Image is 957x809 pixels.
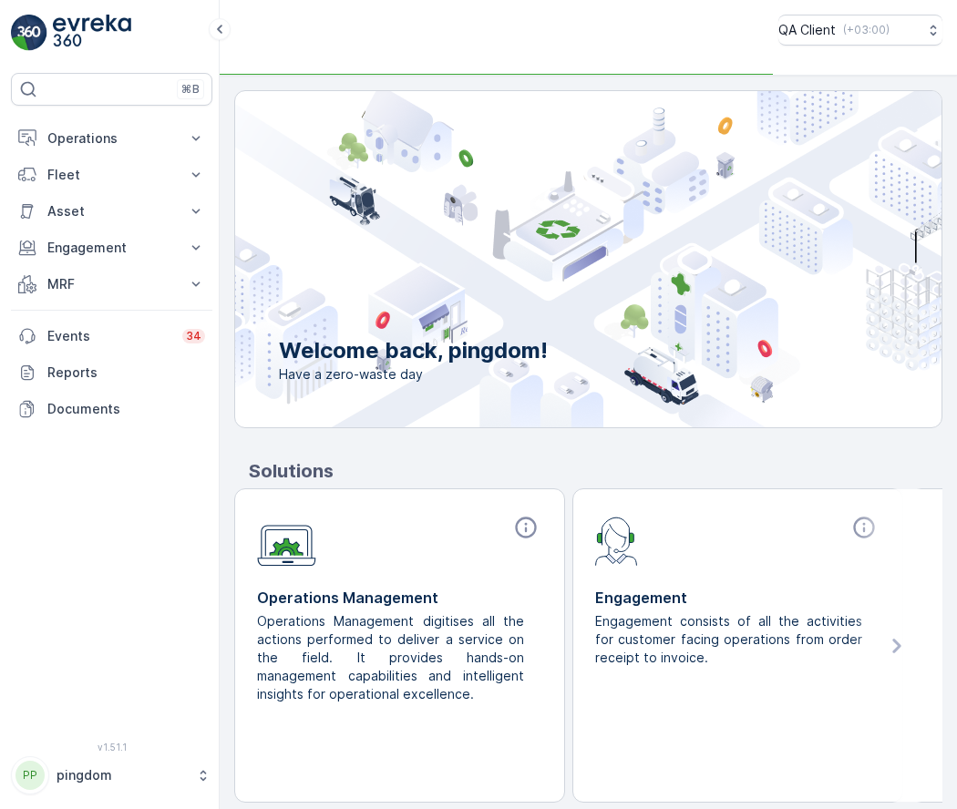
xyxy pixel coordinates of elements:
p: ⌘B [181,82,200,97]
p: Operations [47,129,176,148]
a: Documents [11,391,212,427]
img: city illustration [153,91,942,427]
a: Reports [11,354,212,391]
p: Asset [47,202,176,220]
p: ( +03:00 ) [843,23,890,37]
button: MRF [11,266,212,302]
p: Solutions [249,457,942,485]
button: PPpingdom [11,756,212,794]
a: Events34 [11,318,212,354]
button: Asset [11,193,212,230]
p: Documents [47,400,205,418]
p: 34 [186,329,201,343]
img: logo_light-DOdMpM7g.png [53,15,131,51]
p: Fleet [47,166,176,184]
p: MRF [47,275,176,293]
p: QA Client [778,21,836,39]
p: Operations Management [257,587,542,609]
p: Engagement [595,587,880,609]
button: Fleet [11,157,212,193]
button: Engagement [11,230,212,266]
p: pingdom [57,766,187,784]
p: Reports [47,364,205,382]
p: Events [47,327,171,345]
span: v 1.51.1 [11,742,212,753]
span: Have a zero-waste day [279,365,548,384]
p: Operations Management digitises all the actions performed to deliver a service on the field. It p... [257,612,528,703]
img: module-icon [257,515,316,567]
p: Welcome back, pingdom! [279,336,548,365]
button: QA Client(+03:00) [778,15,942,46]
p: Engagement consists of all the activities for customer facing operations from order receipt to in... [595,612,866,667]
p: Engagement [47,239,176,257]
img: logo [11,15,47,51]
img: module-icon [595,515,638,566]
div: PP [15,761,45,790]
button: Operations [11,120,212,157]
